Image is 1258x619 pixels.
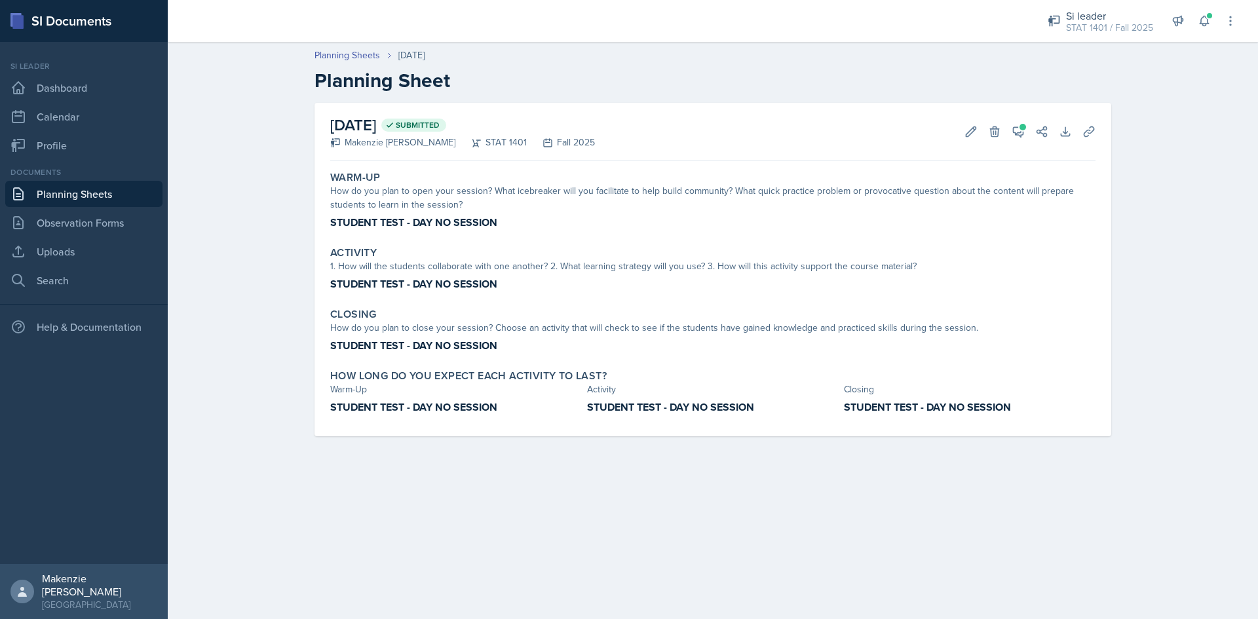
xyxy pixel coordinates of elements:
[844,383,1096,396] div: Closing
[330,113,595,137] h2: [DATE]
[1066,8,1153,24] div: Si leader
[330,383,582,396] div: Warm-Up
[5,238,162,265] a: Uploads
[5,166,162,178] div: Documents
[398,48,425,62] div: [DATE]
[5,314,162,340] div: Help & Documentation
[330,308,377,321] label: Closing
[5,60,162,72] div: Si leader
[1066,21,1153,35] div: STAT 1401 / Fall 2025
[5,75,162,101] a: Dashboard
[396,120,440,130] span: Submitted
[330,259,1096,273] div: 1. How will the students collaborate with one another? 2. What learning strategy will you use? 3....
[5,210,162,236] a: Observation Forms
[5,181,162,207] a: Planning Sheets
[330,184,1096,212] div: How do you plan to open your session? What icebreaker will you facilitate to help build community...
[314,48,380,62] a: Planning Sheets
[527,136,595,149] div: Fall 2025
[330,400,497,415] strong: STUDENT TEST - DAY NO SESSION
[587,400,754,415] strong: STUDENT TEST - DAY NO SESSION
[5,132,162,159] a: Profile
[587,383,839,396] div: Activity
[330,338,497,353] strong: STUDENT TEST - DAY NO SESSION
[330,369,607,383] label: How long do you expect each activity to last?
[844,400,1011,415] strong: STUDENT TEST - DAY NO SESSION
[330,136,455,149] div: Makenzie [PERSON_NAME]
[455,136,527,149] div: STAT 1401
[330,246,377,259] label: Activity
[314,69,1111,92] h2: Planning Sheet
[330,171,381,184] label: Warm-Up
[330,215,497,230] strong: STUDENT TEST - DAY NO SESSION
[330,276,497,291] strong: STUDENT TEST - DAY NO SESSION
[42,598,157,611] div: [GEOGRAPHIC_DATA]
[5,103,162,130] a: Calendar
[42,572,157,598] div: Makenzie [PERSON_NAME]
[5,267,162,293] a: Search
[330,321,1096,335] div: How do you plan to close your session? Choose an activity that will check to see if the students ...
